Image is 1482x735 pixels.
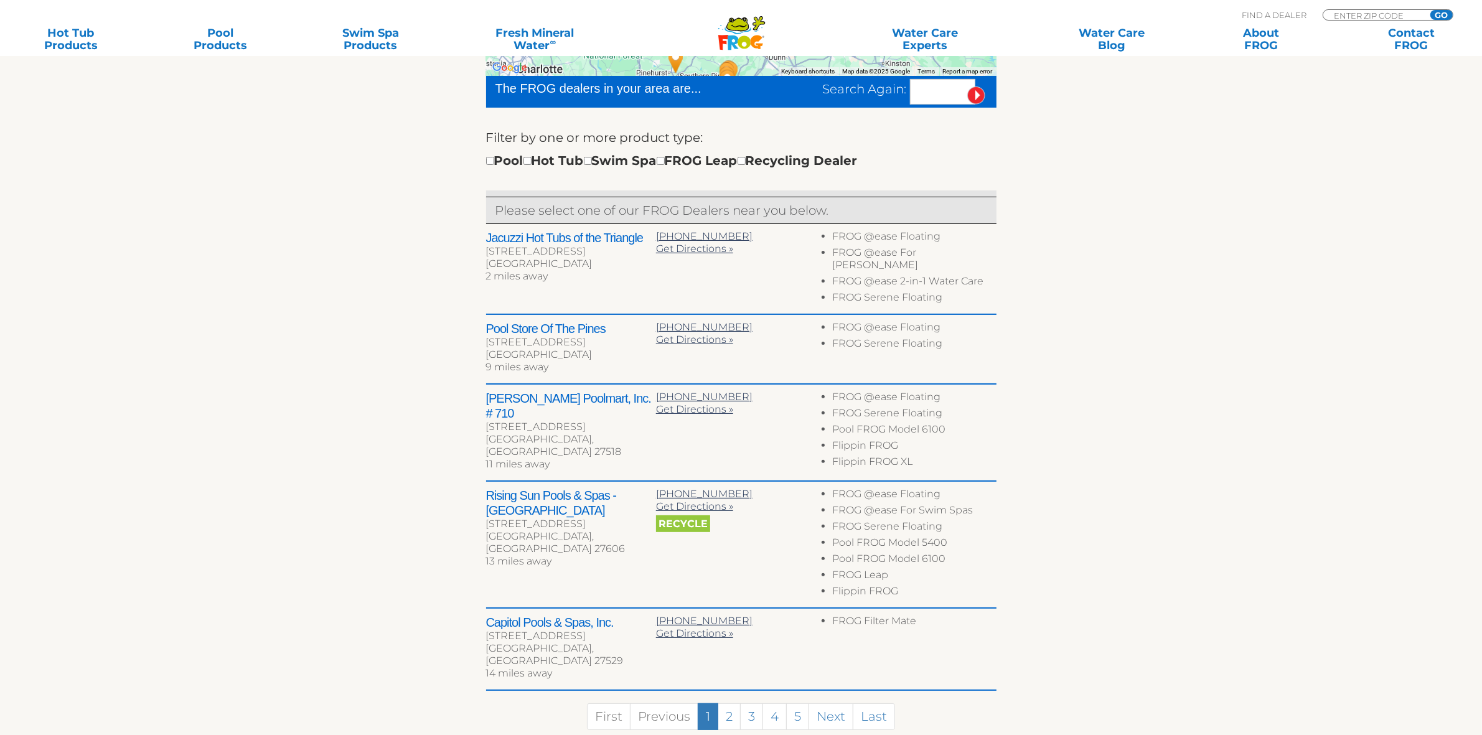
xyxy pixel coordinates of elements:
a: Terms (opens in new tab) [918,68,936,75]
a: Fresh MineralWater∞ [462,27,607,52]
li: FROG @ease For [PERSON_NAME] [832,246,996,275]
a: Swim SpaProducts [312,27,429,52]
li: Pool FROG Model 5400 [832,536,996,553]
div: Pool Hot Tub Swim Spa FROG Leap Recycling Dealer [486,151,858,171]
a: ContactFROG [1353,27,1470,52]
a: Get Directions » [656,403,733,415]
span: 9 miles away [486,361,549,373]
a: Water CareExperts [830,27,1020,52]
a: Report a map error [943,68,993,75]
li: Pool FROG Model 6100 [832,423,996,439]
a: 1 [698,703,718,730]
div: [STREET_ADDRESS] [486,245,656,258]
input: Zip Code Form [1333,10,1417,21]
span: 14 miles away [486,667,553,679]
a: 5 [786,703,809,730]
a: 3 [740,703,763,730]
li: Flippin FROG [832,439,996,456]
span: 13 miles away [486,555,552,567]
a: Get Directions » [656,243,733,255]
h2: [PERSON_NAME] Poolmart, Inc. # 710 [486,391,656,421]
a: Get Directions » [656,627,733,639]
h2: Rising Sun Pools & Spas - [GEOGRAPHIC_DATA] [486,488,656,518]
a: AboutFROG [1203,27,1320,52]
sup: ∞ [550,37,556,47]
a: 4 [762,703,787,730]
button: Keyboard shortcuts [782,67,835,76]
li: FROG Serene Floating [832,520,996,536]
li: FROG @ease Floating [832,230,996,246]
li: Flippin FROG [832,585,996,601]
li: FROG @ease For Swim Spas [832,504,996,520]
div: [GEOGRAPHIC_DATA], [GEOGRAPHIC_DATA] 27518 [486,433,656,458]
p: Find A Dealer [1242,9,1306,21]
a: [PHONE_NUMBER] [656,488,753,500]
h2: Jacuzzi Hot Tubs of the Triangle [486,230,656,245]
span: 2 miles away [486,270,548,282]
img: Google [489,60,530,76]
li: FROG Leap [832,569,996,585]
a: Hot TubProducts [12,27,129,52]
div: Hallmark Spas & Pools - 38 miles away. [716,57,745,90]
li: FROG Serene Floating [832,291,996,307]
li: FROG Serene Floating [832,337,996,353]
a: Next [809,703,853,730]
span: Map data ©2025 Google [843,68,911,75]
a: First [587,703,631,730]
a: [PHONE_NUMBER] [656,230,753,242]
a: Open this area in Google Maps (opens a new window) [489,60,530,76]
h2: Pool Store Of The Pines [486,321,656,336]
div: [STREET_ADDRESS] [486,518,656,530]
a: Last [853,703,895,730]
h2: Capitol Pools & Spas, Inc. [486,615,656,630]
li: FROG @ease Floating [832,488,996,504]
a: [PHONE_NUMBER] [656,615,753,627]
a: 2 [718,703,741,730]
div: [STREET_ADDRESS] [486,630,656,642]
a: Get Directions » [656,334,733,345]
span: 11 miles away [486,458,550,470]
li: Pool FROG Model 6100 [832,553,996,569]
li: Flippin FROG XL [832,456,996,472]
p: Please select one of our FROG Dealers near you below. [495,200,987,220]
a: Get Directions » [656,500,733,512]
span: Search Again: [823,82,907,96]
label: Filter by one or more product type: [486,128,703,147]
div: [GEOGRAPHIC_DATA] [486,349,656,361]
a: [PHONE_NUMBER] [656,321,753,333]
div: [GEOGRAPHIC_DATA] [486,258,656,270]
div: Leslie's Poolmart, Inc. # 870 - 39 miles away. [713,57,741,91]
a: Water CareBlog [1053,27,1170,52]
div: Chapman-Wilson, Inc - 41 miles away. [713,62,741,95]
li: FROG @ease Floating [832,321,996,337]
a: Previous [630,703,698,730]
li: FROG Filter Mate [832,615,996,631]
div: Long's Pool Center - 71 miles away. [621,75,649,109]
li: FROG @ease 2-in-1 Water Care [832,275,996,291]
a: [PHONE_NUMBER] [656,391,753,403]
input: Submit [967,87,985,105]
div: [STREET_ADDRESS] [486,421,656,433]
div: [GEOGRAPHIC_DATA], [GEOGRAPHIC_DATA] 27606 [486,530,656,555]
div: The FROG dealers in your area are... [495,79,746,98]
a: PoolProducts [162,27,279,52]
li: FROG Serene Floating [832,407,996,423]
div: Parnell Pool & Spa - Fayetteville - 43 miles away. [713,65,742,98]
input: GO [1430,10,1453,20]
div: [STREET_ADDRESS] [486,336,656,349]
li: FROG @ease Floating [832,391,996,407]
span: Recycle [656,515,710,532]
div: Southern Tropic Pool & Spa Store - 45 miles away. [662,44,690,78]
div: [GEOGRAPHIC_DATA], [GEOGRAPHIC_DATA] 27529 [486,642,656,667]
